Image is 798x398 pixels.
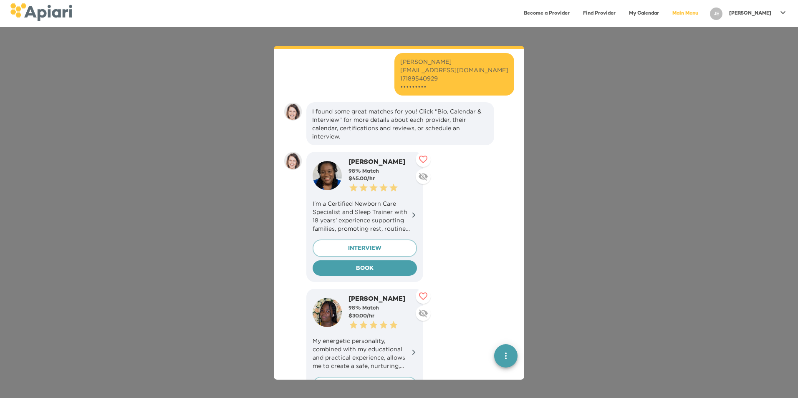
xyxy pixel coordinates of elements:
p: I'm a Certified Newborn Care Specialist and Sleep Trainer with 18 years’ experience supporting fa... [313,199,417,233]
div: [PERSON_NAME] [EMAIL_ADDRESS][DOMAIN_NAME] 17189540929 ••••••••• [400,58,508,91]
img: amy.37686e0395c82528988e.png [284,152,302,170]
button: INTERVIEW [313,239,417,257]
a: Become a Provider [519,5,575,22]
button: INTERVIEW [313,377,417,394]
a: Main Menu [667,5,703,22]
div: 98 % Match [348,168,417,175]
button: quick menu [494,345,518,368]
div: I found some great matches for you! Click "Bio, Calendar & Interview" for more details about each... [312,107,488,141]
div: [PERSON_NAME] [348,158,417,168]
img: user-photo-123-1753031532791.jpeg [313,298,342,327]
div: JE [710,8,722,20]
button: Descend provider in search [416,306,431,321]
div: 98 % Match [348,305,417,312]
p: [PERSON_NAME] [729,10,771,17]
button: Descend provider in search [416,169,431,184]
span: BOOK [319,264,410,274]
a: My Calendar [624,5,664,22]
button: BOOK [313,260,417,276]
div: $ 45.00 /hr [348,175,417,183]
button: Like [416,289,431,304]
div: [PERSON_NAME] [348,295,417,305]
img: amy.37686e0395c82528988e.png [284,102,302,121]
img: logo [10,3,72,21]
button: Like [416,152,431,167]
div: $ 30.00 /hr [348,312,417,320]
a: Find Provider [578,5,621,22]
p: My energetic personality, combined with my educational and practical experience, allows me to cre... [313,337,417,370]
img: user-photo-123-1738386303126.jpeg [313,161,342,190]
span: INTERVIEW [320,244,410,254]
